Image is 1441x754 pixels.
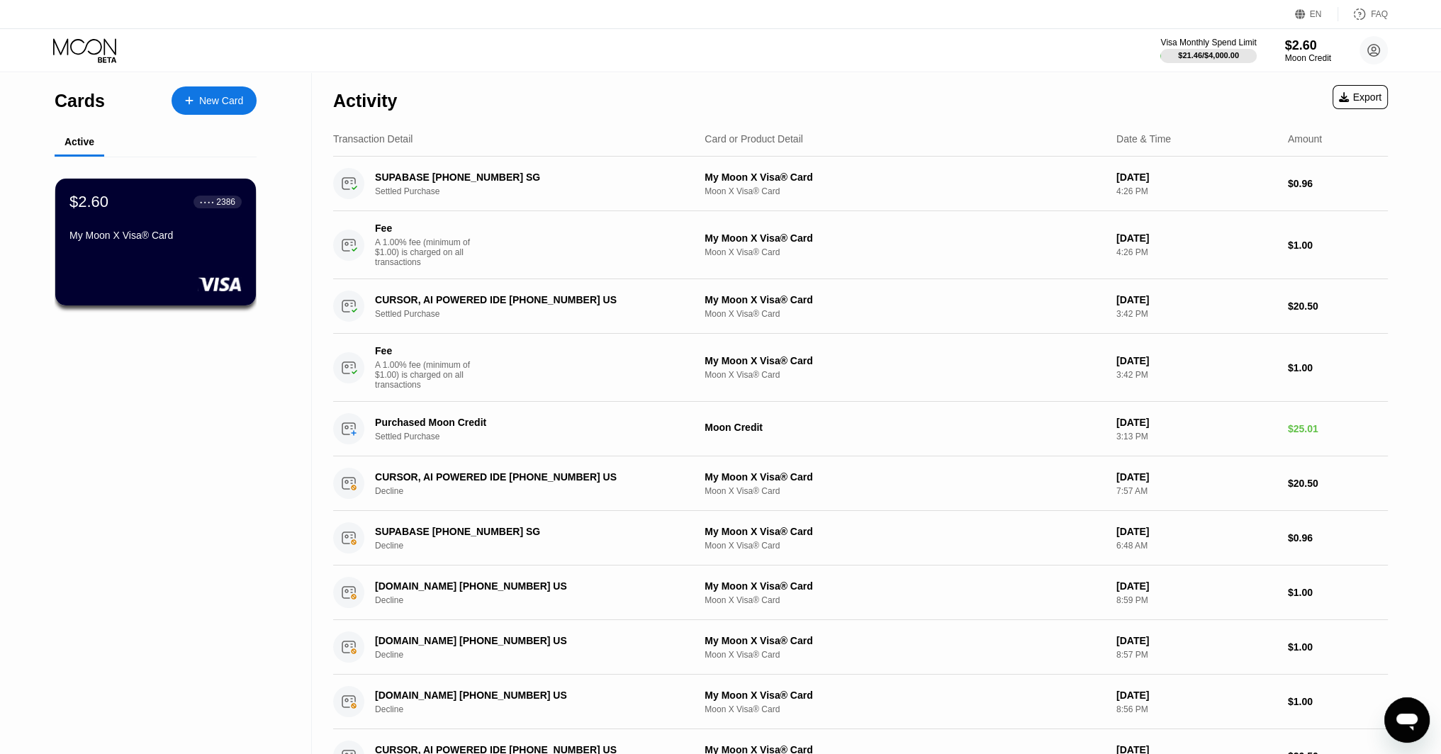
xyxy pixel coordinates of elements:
div: 4:26 PM [1116,186,1277,196]
div: My Moon X Visa® Card [705,526,1105,537]
div: [DATE] [1116,417,1277,428]
iframe: Кнопка запуска окна обмена сообщениями [1384,697,1430,743]
div: My Moon X Visa® Card [705,355,1105,366]
div: My Moon X Visa® Card [705,171,1105,183]
div: $2.60● ● ● ●2386My Moon X Visa® Card [55,179,256,305]
div: Active [65,136,94,147]
div: $25.01 [1288,423,1388,434]
div: My Moon X Visa® Card [69,230,242,241]
div: A 1.00% fee (minimum of $1.00) is charged on all transactions [375,237,481,267]
div: 3:42 PM [1116,370,1277,380]
div: My Moon X Visa® Card [705,294,1105,305]
div: 4:26 PM [1116,247,1277,257]
div: My Moon X Visa® Card [705,471,1105,483]
div: A 1.00% fee (minimum of $1.00) is charged on all transactions [375,360,481,390]
div: Fee [375,345,474,356]
div: New Card [172,86,257,115]
div: Moon X Visa® Card [705,650,1105,660]
div: Decline [375,704,699,714]
div: ● ● ● ● [200,200,214,204]
div: Decline [375,650,699,660]
div: Moon X Visa® Card [705,595,1105,605]
div: Moon Credit [1285,53,1331,63]
div: Moon X Visa® Card [705,370,1105,380]
div: Decline [375,486,699,496]
div: [DOMAIN_NAME] [PHONE_NUMBER] USDeclineMy Moon X Visa® CardMoon X Visa® Card[DATE]8:57 PM$1.00 [333,620,1388,675]
div: FAQ [1371,9,1388,19]
div: $0.96 [1288,178,1388,189]
div: $2.60 [1285,38,1331,53]
div: SUPABASE [PHONE_NUMBER] SGSettled PurchaseMy Moon X Visa® CardMoon X Visa® Card[DATE]4:26 PM$0.96 [333,157,1388,211]
div: Moon Credit [705,422,1105,433]
div: CURSOR, AI POWERED IDE [PHONE_NUMBER] US [375,294,676,305]
div: $21.46 / $4,000.00 [1178,51,1239,60]
div: 3:13 PM [1116,432,1277,441]
div: SUPABASE [PHONE_NUMBER] SG [375,526,676,537]
div: $1.00 [1288,587,1388,598]
div: Purchased Moon Credit [375,417,676,428]
div: [DOMAIN_NAME] [PHONE_NUMBER] USDeclineMy Moon X Visa® CardMoon X Visa® Card[DATE]8:56 PM$1.00 [333,675,1388,729]
div: EN [1310,9,1322,19]
div: SUPABASE [PHONE_NUMBER] SGDeclineMy Moon X Visa® CardMoon X Visa® Card[DATE]6:48 AM$0.96 [333,511,1388,565]
div: Moon X Visa® Card [705,704,1105,714]
div: Date & Time [1116,133,1171,145]
div: $1.00 [1288,641,1388,653]
div: $20.50 [1288,478,1388,489]
div: $1.00 [1288,240,1388,251]
div: Moon X Visa® Card [705,309,1105,319]
div: New Card [199,95,243,107]
div: Activity [333,91,397,111]
div: [DATE] [1116,690,1277,701]
div: Moon X Visa® Card [705,186,1105,196]
div: $20.50 [1288,300,1388,312]
div: Visa Monthly Spend Limit$21.46/$4,000.00 [1160,38,1256,63]
div: [DOMAIN_NAME] [PHONE_NUMBER] US [375,690,676,701]
div: [DOMAIN_NAME] [PHONE_NUMBER] US [375,635,676,646]
div: My Moon X Visa® Card [705,232,1105,244]
div: 8:56 PM [1116,704,1277,714]
div: $1.00 [1288,696,1388,707]
div: Settled Purchase [375,432,699,441]
div: $0.96 [1288,532,1388,544]
div: My Moon X Visa® Card [705,580,1105,592]
div: Settled Purchase [375,186,699,196]
div: CURSOR, AI POWERED IDE [PHONE_NUMBER] US [375,471,676,483]
div: Amount [1288,133,1322,145]
div: Settled Purchase [375,309,699,319]
div: Fee [375,223,474,234]
div: EN [1295,7,1338,21]
div: [DATE] [1116,580,1277,592]
div: Export [1333,85,1388,109]
div: Moon X Visa® Card [705,247,1105,257]
div: FeeA 1.00% fee (minimum of $1.00) is charged on all transactionsMy Moon X Visa® CardMoon X Visa® ... [333,211,1388,279]
div: 3:42 PM [1116,309,1277,319]
div: FAQ [1338,7,1388,21]
div: Export [1339,91,1381,103]
div: 7:57 AM [1116,486,1277,496]
div: My Moon X Visa® Card [705,690,1105,701]
div: CURSOR, AI POWERED IDE [PHONE_NUMBER] USSettled PurchaseMy Moon X Visa® CardMoon X Visa® Card[DAT... [333,279,1388,334]
div: My Moon X Visa® Card [705,635,1105,646]
div: $2.60Moon Credit [1285,38,1331,63]
div: [DOMAIN_NAME] [PHONE_NUMBER] US [375,580,676,592]
div: CURSOR, AI POWERED IDE [PHONE_NUMBER] USDeclineMy Moon X Visa® CardMoon X Visa® Card[DATE]7:57 AM... [333,456,1388,511]
div: [DATE] [1116,526,1277,537]
div: 8:57 PM [1116,650,1277,660]
div: Moon X Visa® Card [705,541,1105,551]
div: [DATE] [1116,355,1277,366]
div: [DATE] [1116,635,1277,646]
div: FeeA 1.00% fee (minimum of $1.00) is charged on all transactionsMy Moon X Visa® CardMoon X Visa® ... [333,334,1388,402]
div: Moon X Visa® Card [705,486,1105,496]
div: $2.60 [69,193,108,211]
div: $1.00 [1288,362,1388,373]
div: [DATE] [1116,171,1277,183]
div: [DATE] [1116,294,1277,305]
div: Card or Product Detail [705,133,803,145]
div: Visa Monthly Spend Limit [1160,38,1256,47]
div: [DATE] [1116,232,1277,244]
div: 8:59 PM [1116,595,1277,605]
div: 2386 [216,197,235,207]
div: [DATE] [1116,471,1277,483]
div: Purchased Moon CreditSettled PurchaseMoon Credit[DATE]3:13 PM$25.01 [333,402,1388,456]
